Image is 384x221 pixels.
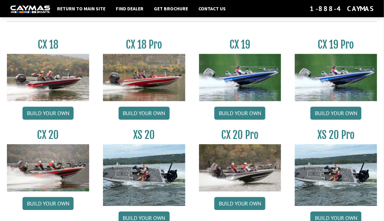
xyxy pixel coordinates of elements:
h3: CX 20 Pro [199,129,281,141]
img: CX-18SS_thumbnail.jpg [103,54,185,101]
a: Build your own [22,107,74,120]
h3: CX 20 [7,129,89,141]
img: CX19_thumbnail.jpg [295,54,377,101]
img: XS_20_resized.jpg [103,144,185,205]
img: XS_20_resized.jpg [295,144,377,205]
a: Find Dealer [112,4,147,13]
h3: CX 18 Pro [103,38,185,51]
a: Contact Us [195,4,229,13]
h3: CX 19 [199,38,281,51]
a: Return to main site [54,4,109,13]
a: Get Brochure [150,4,191,13]
a: Build your own [214,107,265,120]
img: CX-20Pro_thumbnail.jpg [199,144,281,191]
h3: XS 20 [103,129,185,141]
a: Build your own [214,197,265,210]
h3: CX 19 Pro [295,38,377,51]
img: white-logo-c9c8dbefe5ff5ceceb0f0178aa75bf4bb51f6bca0971e226c86eb53dfe498488.png [10,6,50,13]
div: 1-888-4CAYMAS [310,4,374,13]
a: Build your own [119,107,170,120]
img: CX-18S_thumbnail.jpg [7,54,89,101]
img: CX-20_thumbnail.jpg [7,144,89,191]
img: CX19_thumbnail.jpg [199,54,281,101]
a: Build your own [310,107,362,120]
h3: XS 20 Pro [295,129,377,141]
a: Build your own [22,197,74,210]
h3: CX 18 [7,38,89,51]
